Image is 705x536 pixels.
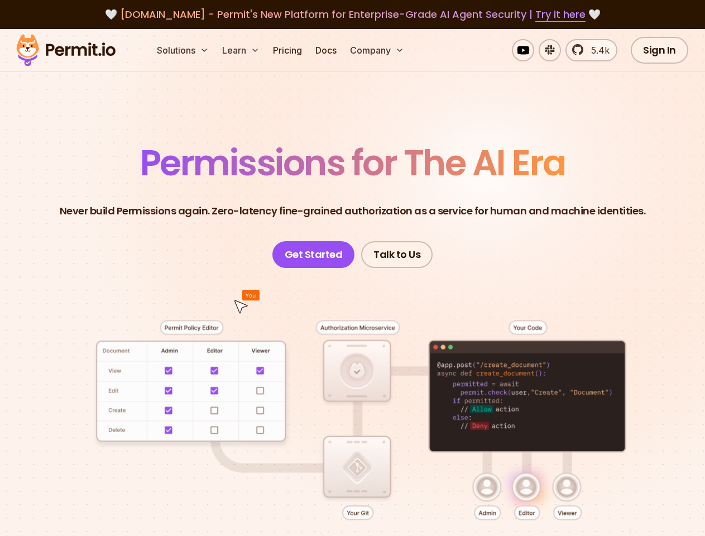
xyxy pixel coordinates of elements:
div: 🤍 🤍 [27,7,678,22]
a: Sign In [631,37,688,64]
span: [DOMAIN_NAME] - Permit's New Platform for Enterprise-Grade AI Agent Security | [120,7,586,21]
a: Docs [311,39,341,61]
button: Learn [218,39,264,61]
span: 5.4k [584,44,610,57]
a: Try it here [535,7,586,22]
img: Permit logo [11,31,121,69]
button: Company [346,39,409,61]
a: 5.4k [565,39,617,61]
a: Pricing [268,39,306,61]
a: Talk to Us [361,241,433,268]
p: Never build Permissions again. Zero-latency fine-grained authorization as a service for human and... [60,203,646,219]
a: Get Started [272,241,355,268]
button: Solutions [152,39,213,61]
span: Permissions for The AI Era [140,138,565,188]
